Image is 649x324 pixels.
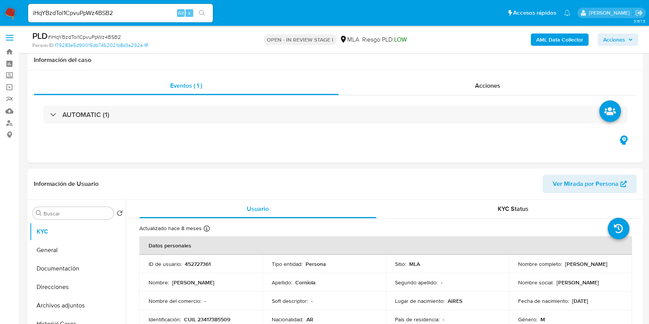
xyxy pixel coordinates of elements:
p: MLA [409,261,420,267]
button: General [30,241,126,259]
p: Persona [306,261,326,267]
span: Riesgo PLD: [362,35,407,44]
p: OPEN - IN REVIEW STAGE I [264,34,336,45]
button: Acciones [598,33,638,46]
p: Fecha de nacimiento : [518,297,569,304]
h1: Información del caso [34,56,637,64]
p: Género : [518,316,537,323]
span: Eventos ( 1 ) [170,81,202,90]
p: Sitio : [395,261,406,267]
a: f79283e5d90015db7462021b8d3a292e [55,42,148,49]
p: [PERSON_NAME] [565,261,607,267]
span: Accesos rápidos [513,9,556,17]
p: Apellido : [272,279,292,286]
input: Buscar usuario o caso... [28,8,213,18]
span: Usuario [247,204,269,213]
p: CUIL 23417385509 [184,316,230,323]
button: search-icon [194,8,210,18]
div: AUTOMATIC (1) [43,106,627,124]
span: LOW [394,35,407,44]
p: Nombre social : [518,279,554,286]
p: Nacionalidad : [272,316,303,323]
button: Ver Mirada por Persona [543,175,637,193]
p: - [311,297,313,304]
p: Corniola [295,279,316,286]
p: AR [306,316,313,323]
p: - [204,297,206,304]
p: Nombre completo : [518,261,562,267]
p: Segundo apellido : [395,279,438,286]
button: AML Data Collector [531,33,589,46]
span: Acciones [475,81,500,90]
p: - [443,316,444,323]
span: s [188,9,191,17]
b: AML Data Collector [536,33,583,46]
span: Ver Mirada por Persona [553,175,619,193]
p: Identificación : [149,316,181,323]
p: Soft descriptor : [272,297,308,304]
p: AIRES [448,297,462,304]
button: Buscar [36,210,42,216]
p: Lugar de nacimiento : [395,297,445,304]
h3: AUTOMATIC (1) [62,110,109,119]
button: Direcciones [30,278,126,296]
span: # iHqYBzdTol1CpvuPpWz4BSB2 [48,33,121,41]
p: [PERSON_NAME] [172,279,214,286]
p: País de residencia : [395,316,440,323]
a: Notificaciones [564,10,570,16]
p: Tipo entidad : [272,261,303,267]
button: KYC [30,222,126,241]
div: MLA [340,35,359,44]
a: Salir [635,9,643,17]
h1: Información de Usuario [34,180,99,188]
p: Actualizado hace 8 meses [139,225,202,232]
p: ID de usuario : [149,261,182,267]
p: Nombre del comercio : [149,297,201,304]
p: - [441,279,442,286]
input: Buscar [43,210,110,217]
b: PLD [32,30,48,42]
span: Alt [178,9,184,17]
span: Acciones [603,33,625,46]
p: 452727361 [185,261,211,267]
p: [PERSON_NAME] [557,279,599,286]
p: [DATE] [572,297,588,304]
button: Archivos adjuntos [30,296,126,315]
button: Documentación [30,259,126,278]
p: juanbautista.fernandez@mercadolibre.com [589,9,632,17]
p: Nombre : [149,279,169,286]
th: Datos personales [139,236,632,255]
button: Volver al orden por defecto [117,210,123,219]
p: M [540,316,545,323]
b: Person ID [32,42,54,49]
span: KYC Status [498,204,529,213]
